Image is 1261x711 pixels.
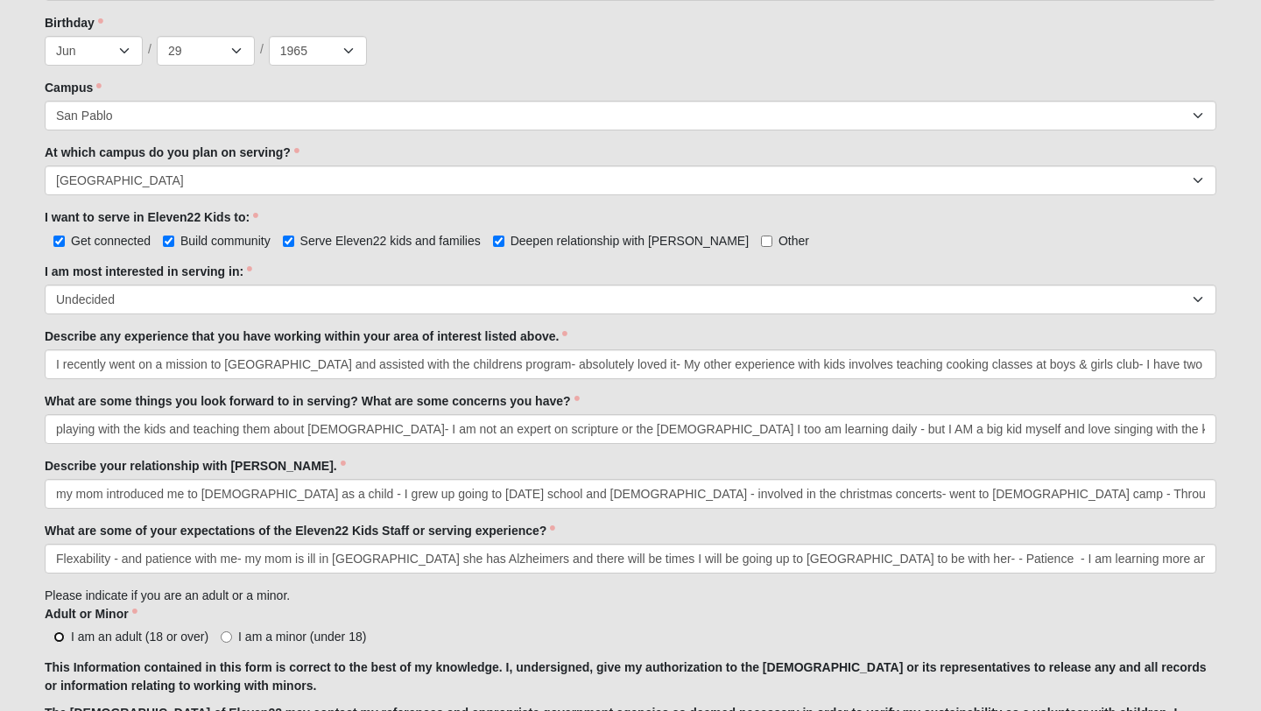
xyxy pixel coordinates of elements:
[163,236,174,247] input: Build community
[45,660,1207,693] strong: This Information contained in this form is correct to the best of my knowledge. I, undersigned, g...
[71,630,208,644] span: I am an adult (18 or over)
[45,79,102,96] label: Campus
[45,263,252,280] label: I am most interested in serving in:
[778,234,809,248] span: Other
[493,236,504,247] input: Deepen relationship with [PERSON_NAME]
[45,605,137,623] label: Adult or Minor
[45,522,555,539] label: What are some of your expectations of the Eleven22 Kids Staff or serving experience?
[45,327,567,345] label: Describe any experience that you have working within your area of interest listed above.
[260,40,264,60] span: /
[53,236,65,247] input: Get connected
[180,234,271,248] span: Build community
[238,630,366,644] span: I am a minor (under 18)
[45,392,580,410] label: What are some things you look forward to in serving? What are some concerns you have?
[300,234,481,248] span: Serve Eleven22 kids and families
[511,234,749,248] span: Deepen relationship with [PERSON_NAME]
[761,236,772,247] input: Other
[221,631,232,643] input: I am a minor (under 18)
[53,631,65,643] input: I am an adult (18 or over)
[45,144,299,161] label: At which campus do you plan on serving?
[45,208,258,226] label: I want to serve in Eleven22 Kids to:
[45,457,346,475] label: Describe your relationship with [PERSON_NAME].
[45,14,103,32] label: Birthday
[71,234,151,248] span: Get connected
[283,236,294,247] input: Serve Eleven22 kids and families
[148,40,151,60] span: /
